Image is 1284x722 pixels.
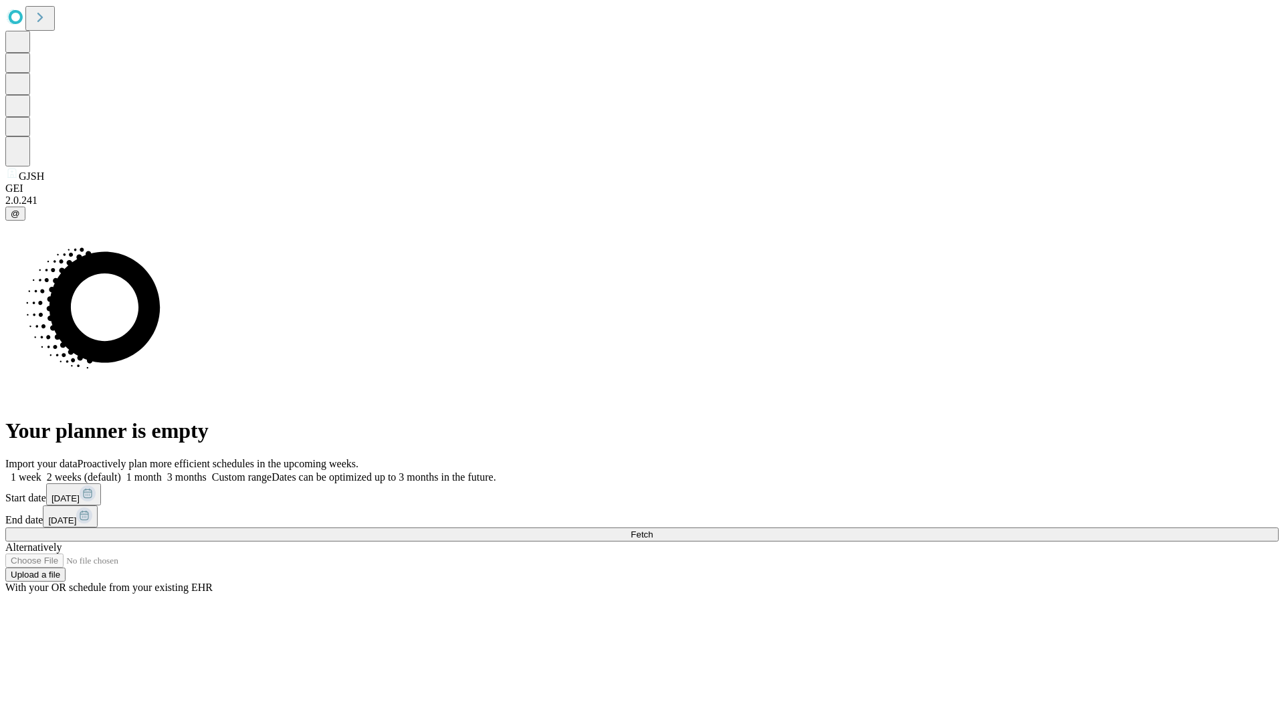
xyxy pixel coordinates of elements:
span: With your OR schedule from your existing EHR [5,582,213,593]
button: [DATE] [43,505,98,527]
span: 1 month [126,471,162,483]
span: 2 weeks (default) [47,471,121,483]
span: Proactively plan more efficient schedules in the upcoming weeks. [78,458,358,469]
div: Start date [5,483,1279,505]
span: [DATE] [48,515,76,525]
button: Fetch [5,527,1279,541]
span: Dates can be optimized up to 3 months in the future. [272,471,496,483]
span: Fetch [631,529,653,539]
span: [DATE] [51,493,80,503]
button: Upload a file [5,568,66,582]
button: [DATE] [46,483,101,505]
div: 2.0.241 [5,195,1279,207]
span: 1 week [11,471,41,483]
span: GJSH [19,170,44,182]
span: Custom range [212,471,272,483]
span: Import your data [5,458,78,469]
span: @ [11,209,20,219]
span: 3 months [167,471,207,483]
div: GEI [5,183,1279,195]
button: @ [5,207,25,221]
div: End date [5,505,1279,527]
span: Alternatively [5,541,62,553]
h1: Your planner is empty [5,418,1279,443]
